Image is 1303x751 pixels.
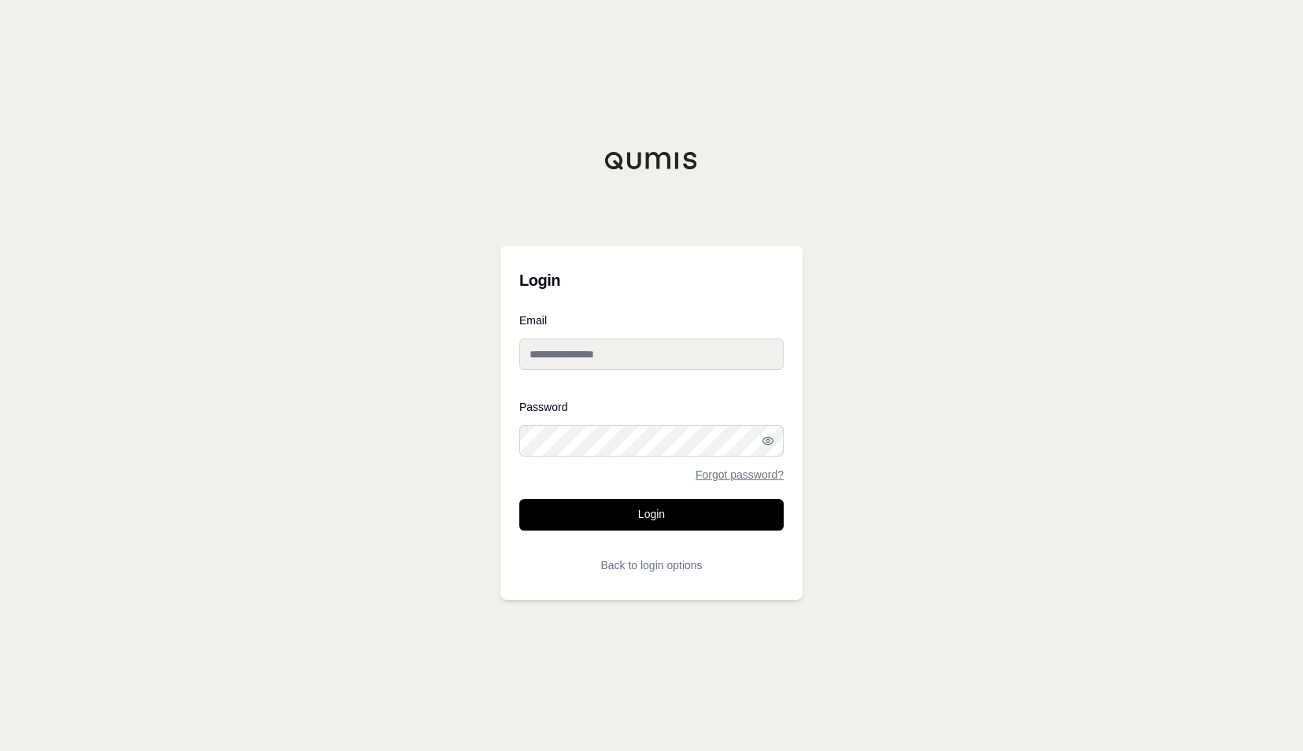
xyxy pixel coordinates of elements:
[696,469,784,480] a: Forgot password?
[519,549,784,581] button: Back to login options
[519,401,784,412] label: Password
[519,499,784,531] button: Login
[519,315,784,326] label: Email
[604,151,699,170] img: Qumis
[519,265,784,296] h3: Login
